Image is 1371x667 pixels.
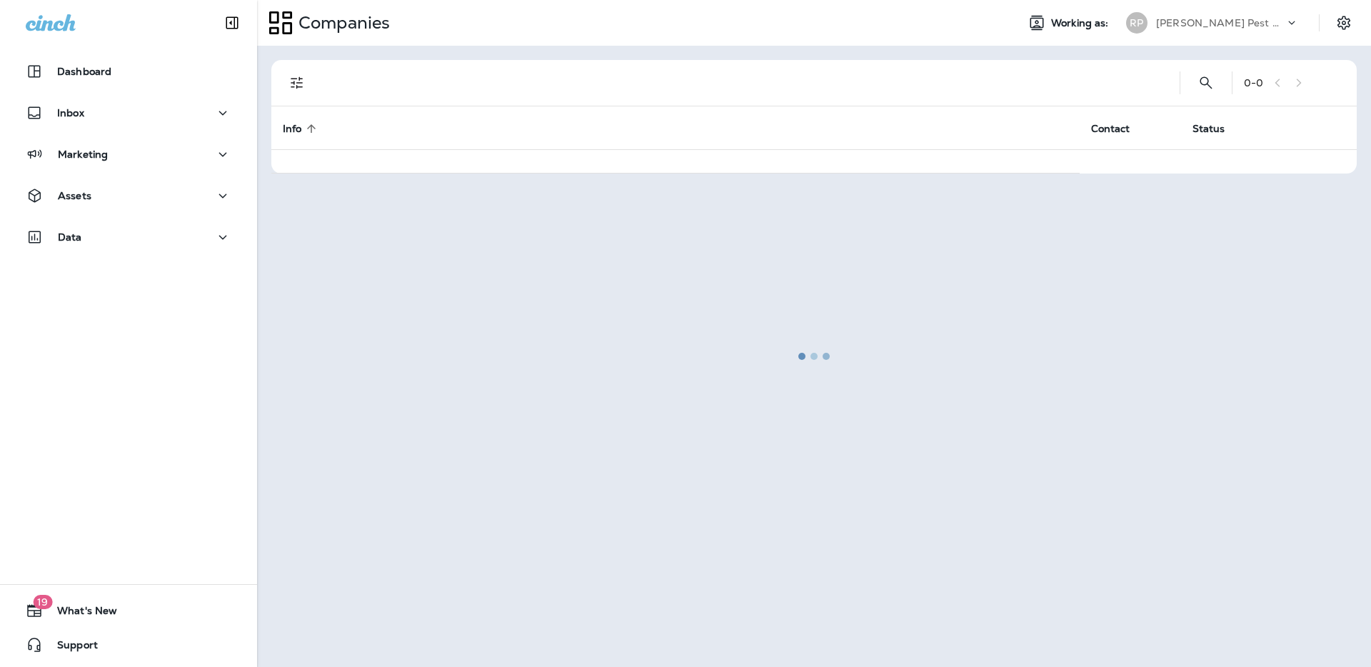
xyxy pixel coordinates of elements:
p: Inbox [57,107,84,119]
button: 19What's New [14,596,243,625]
button: Inbox [14,99,243,127]
div: RP [1126,12,1147,34]
p: Assets [58,190,91,201]
span: 19 [33,595,52,609]
button: Dashboard [14,57,243,86]
button: Data [14,223,243,251]
button: Collapse Sidebar [212,9,252,37]
button: Assets [14,181,243,210]
p: Dashboard [57,66,111,77]
p: Companies [293,12,390,34]
span: Support [43,639,98,656]
button: Marketing [14,140,243,169]
span: Working as: [1051,17,1112,29]
span: What's New [43,605,117,622]
p: Data [58,231,82,243]
p: [PERSON_NAME] Pest Solutions [1156,17,1285,29]
button: Settings [1331,10,1357,36]
p: Marketing [58,149,108,160]
button: Support [14,631,243,659]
